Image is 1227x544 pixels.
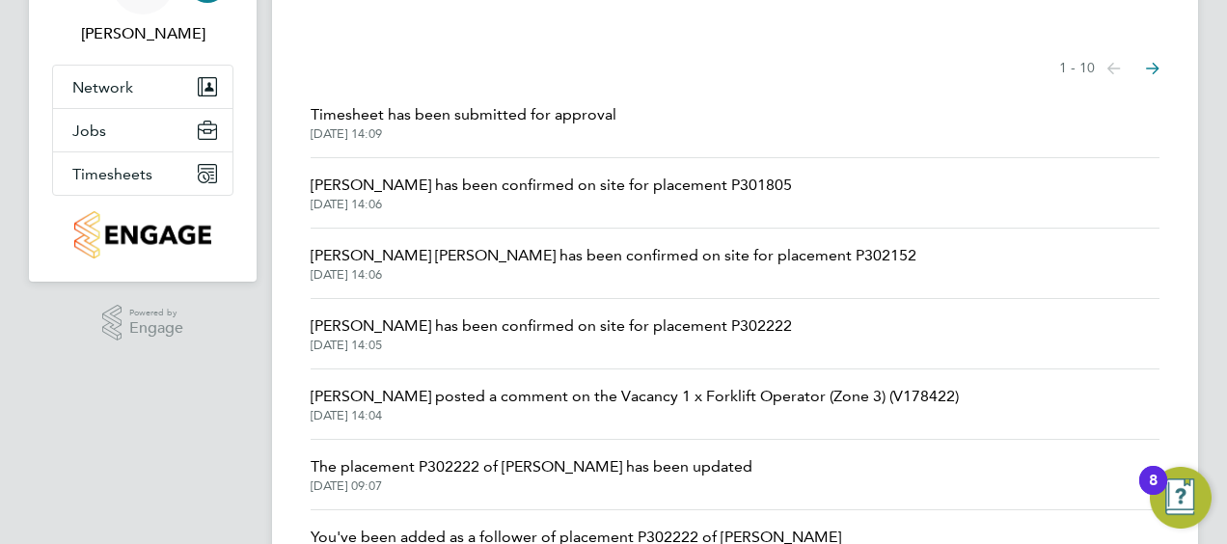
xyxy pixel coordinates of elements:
[53,152,232,195] button: Timesheets
[311,478,752,494] span: [DATE] 09:07
[102,305,184,341] a: Powered byEngage
[1149,480,1158,505] div: 8
[311,197,792,212] span: [DATE] 14:06
[311,103,616,126] span: Timesheet has been submitted for approval
[129,305,183,321] span: Powered by
[311,314,792,338] span: [PERSON_NAME] has been confirmed on site for placement P302222
[74,211,210,258] img: countryside-properties-logo-retina.png
[129,320,183,337] span: Engage
[311,174,792,197] span: [PERSON_NAME] has been confirmed on site for placement P301805
[311,455,752,478] span: The placement P302222 of [PERSON_NAME] has been updated
[311,103,616,142] a: Timesheet has been submitted for approval[DATE] 14:09
[52,22,233,45] span: Paul Robinson
[311,126,616,142] span: [DATE] 14:09
[311,244,916,283] a: [PERSON_NAME] [PERSON_NAME] has been confirmed on site for placement P302152[DATE] 14:06
[311,244,916,267] span: [PERSON_NAME] [PERSON_NAME] has been confirmed on site for placement P302152
[72,78,133,96] span: Network
[311,408,959,423] span: [DATE] 14:04
[311,455,752,494] a: The placement P302222 of [PERSON_NAME] has been updated[DATE] 09:07
[53,109,232,151] button: Jobs
[311,267,916,283] span: [DATE] 14:06
[72,165,152,183] span: Timesheets
[52,211,233,258] a: Go to home page
[311,314,792,353] a: [PERSON_NAME] has been confirmed on site for placement P302222[DATE] 14:05
[311,385,959,423] a: [PERSON_NAME] posted a comment on the Vacancy 1 x Forklift Operator (Zone 3) (V178422)[DATE] 14:04
[1059,59,1095,78] span: 1 - 10
[311,338,792,353] span: [DATE] 14:05
[311,385,959,408] span: [PERSON_NAME] posted a comment on the Vacancy 1 x Forklift Operator (Zone 3) (V178422)
[53,66,232,108] button: Network
[1150,467,1212,529] button: Open Resource Center, 8 new notifications
[311,174,792,212] a: [PERSON_NAME] has been confirmed on site for placement P301805[DATE] 14:06
[1059,49,1159,88] nav: Select page of notifications list
[72,122,106,140] span: Jobs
